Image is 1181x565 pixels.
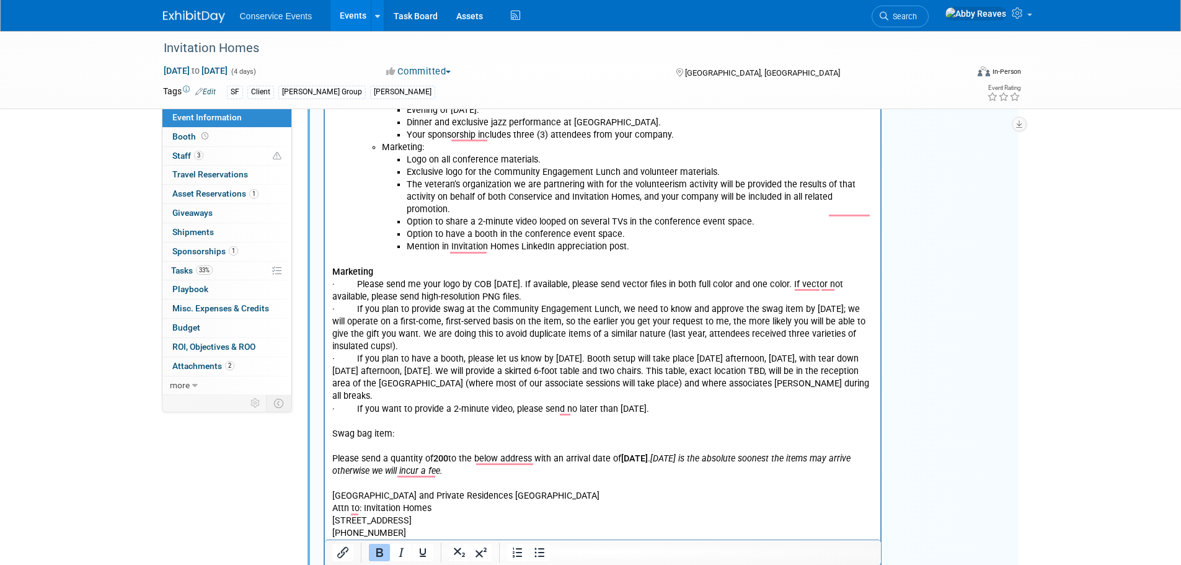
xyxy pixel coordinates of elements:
div: Event Rating [987,85,1020,91]
div: SF [227,86,243,99]
button: Subscript [449,544,470,561]
span: Travel Reservations [172,169,248,179]
a: Shipments [162,223,291,242]
span: Budget [172,323,200,332]
span: [DATE] [DATE] [163,65,228,76]
a: Event Information [162,109,291,127]
div: [PERSON_NAME] [370,86,435,99]
a: ROI, Objectives & ROO [162,338,291,357]
a: Budget [162,319,291,337]
button: Bullet list [529,544,550,561]
a: Search [872,6,929,27]
td: Personalize Event Tab Strip [245,395,267,411]
td: Tags [163,85,216,99]
td: Toggle Event Tabs [266,395,291,411]
div: Client [247,86,274,99]
div: In-Person [992,67,1021,76]
a: Tasks33% [162,262,291,280]
a: Asset Reservations1 [162,185,291,203]
span: Event Information [172,112,242,122]
button: Italic [391,544,412,561]
button: Committed [382,65,456,78]
a: Giveaways [162,204,291,223]
span: Search [888,12,917,21]
a: more [162,376,291,395]
button: Insert/edit link [332,544,353,561]
button: Numbered list [507,544,528,561]
span: Potential Scheduling Conflict -- at least one attendee is tagged in another overlapping event. [273,151,281,162]
span: 3 [194,151,203,160]
span: (4 days) [230,68,256,76]
img: Abby Reaves [945,7,1007,20]
span: 1 [249,189,259,198]
a: Edit [195,87,216,96]
span: ROI, Objectives & ROO [172,342,255,352]
div: [PERSON_NAME] Group [278,86,366,99]
span: more [170,380,190,390]
a: Sponsorships1 [162,242,291,261]
span: Playbook [172,284,208,294]
button: Bold [369,544,390,561]
a: Misc. Expenses & Credits [162,300,291,318]
span: 1 [229,246,238,256]
div: Event Format [894,65,1022,83]
span: Tasks [171,265,213,275]
img: ExhibitDay [163,11,225,23]
a: Staff3 [162,147,291,166]
span: to [190,66,201,76]
span: Staff [172,151,203,161]
img: Format-Inperson.png [978,66,990,76]
a: Booth [162,128,291,146]
span: Attachments [172,361,234,371]
a: Attachments2 [162,357,291,376]
a: Playbook [162,280,291,299]
button: Underline [412,544,433,561]
span: Shipments [172,227,214,237]
span: Misc. Expenses & Credits [172,303,269,313]
span: 33% [196,265,213,275]
button: Superscript [471,544,492,561]
span: Asset Reservations [172,189,259,198]
span: Booth not reserved yet [199,131,211,141]
span: Booth [172,131,211,141]
a: Travel Reservations [162,166,291,184]
span: Conservice Events [240,11,312,21]
span: 2 [225,361,234,370]
span: Giveaways [172,208,213,218]
span: [GEOGRAPHIC_DATA], [GEOGRAPHIC_DATA] [685,68,840,78]
span: Sponsorships [172,246,238,256]
div: Invitation Homes [159,37,949,60]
